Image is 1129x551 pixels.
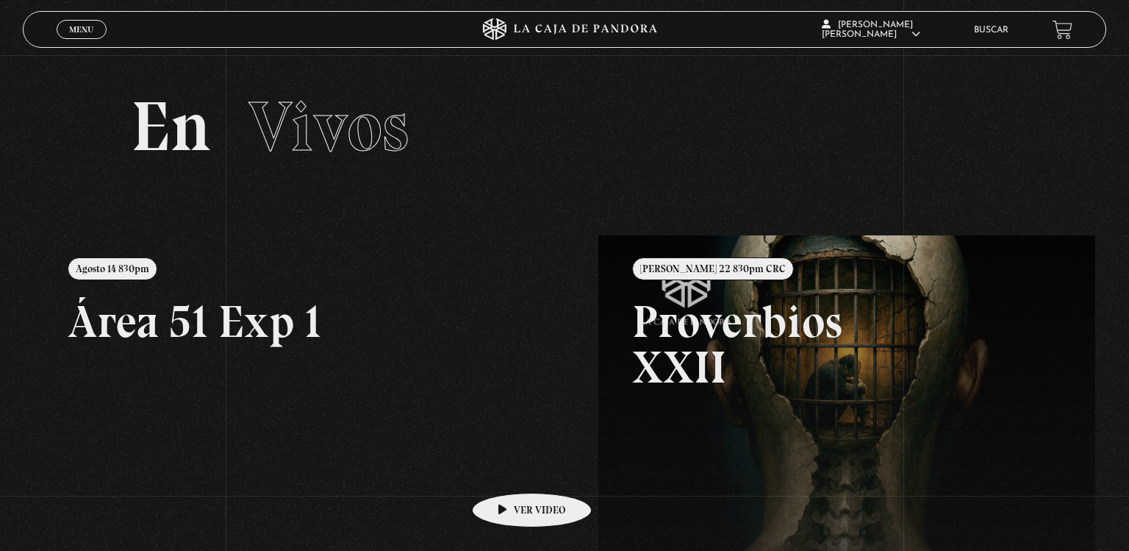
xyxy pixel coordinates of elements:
[822,21,920,39] span: [PERSON_NAME] [PERSON_NAME]
[974,26,1008,35] a: Buscar
[248,85,409,168] span: Vivos
[1053,19,1072,39] a: View your shopping cart
[131,92,998,162] h2: En
[69,25,93,34] span: Menu
[65,38,99,48] span: Cerrar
